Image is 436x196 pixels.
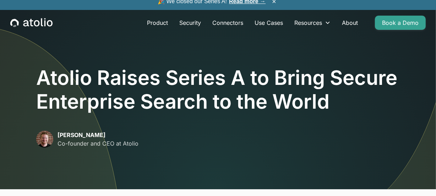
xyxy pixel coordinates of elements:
[58,131,138,139] p: [PERSON_NAME]
[36,66,400,114] h1: Atolio Raises Series A to Bring Secure Enterprise Search to the World
[10,18,53,27] a: home
[207,16,249,30] a: Connectors
[289,16,336,30] div: Resources
[294,18,322,27] div: Resources
[249,16,289,30] a: Use Cases
[58,139,138,148] p: Co-founder and CEO at Atolio
[174,16,207,30] a: Security
[336,16,364,30] a: About
[400,162,436,196] iframe: Chat Widget
[375,16,426,30] a: Book a Demo
[141,16,174,30] a: Product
